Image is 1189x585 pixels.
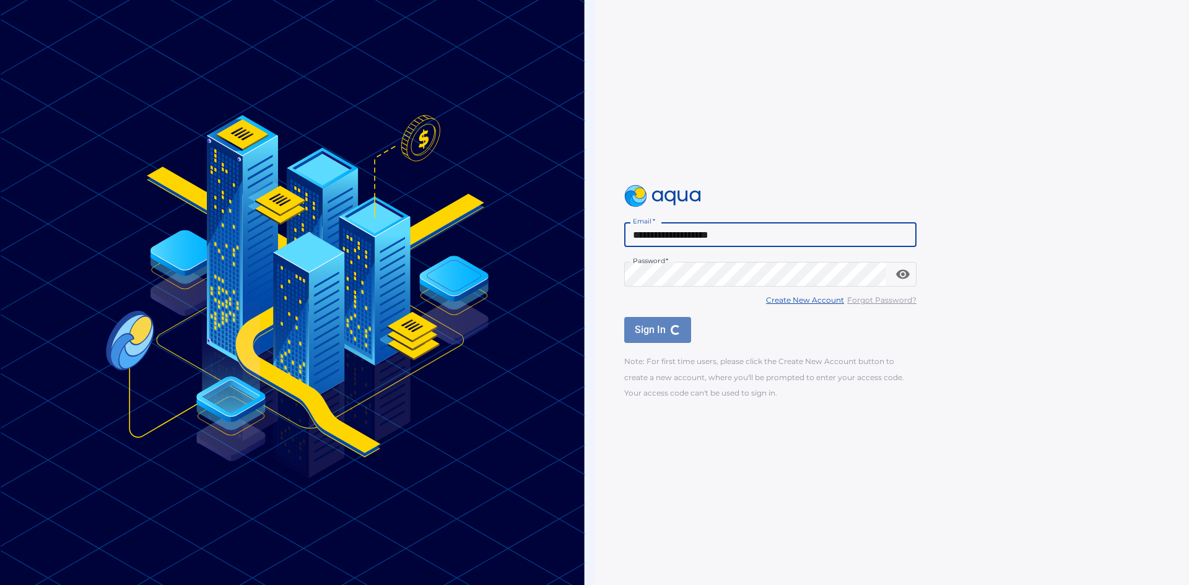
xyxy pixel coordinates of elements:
[624,185,701,207] img: logo
[633,256,668,266] label: Password
[847,295,917,305] u: Forgot Password?
[891,262,915,287] button: toggle password visibility
[624,357,904,397] span: Note: For first time users, please click the Create New Account button to create a new account, w...
[766,295,844,305] u: Create New Account
[633,217,655,226] label: Email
